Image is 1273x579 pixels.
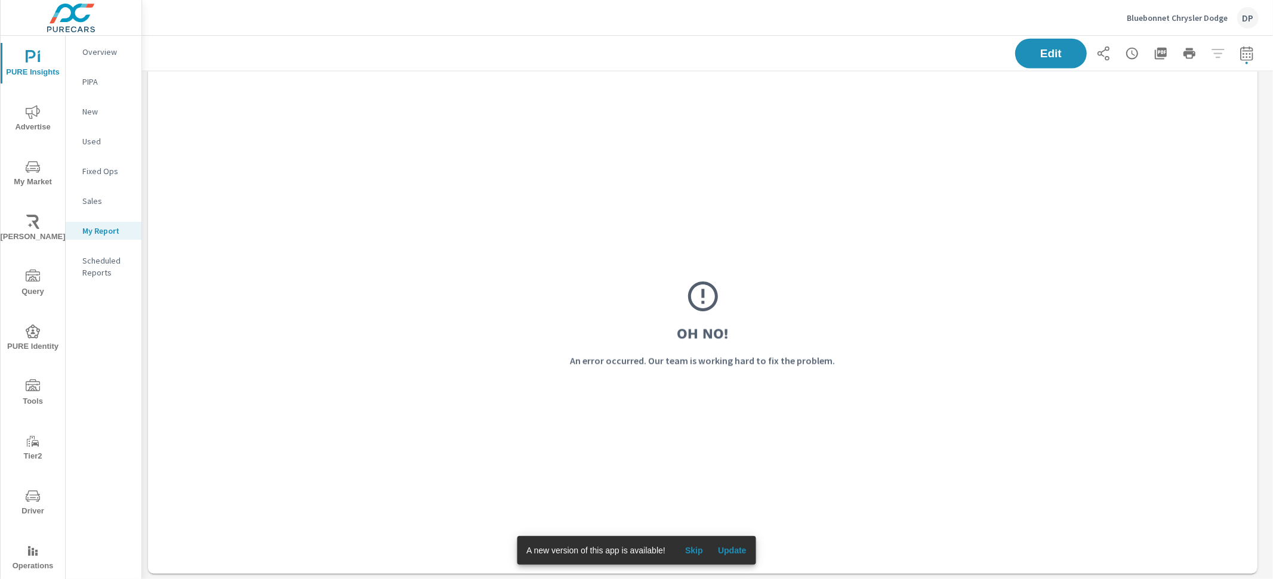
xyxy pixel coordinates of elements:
[66,252,141,281] div: Scheduled Reports
[713,541,751,560] button: Update
[66,73,141,91] div: PIPA
[82,225,132,237] p: My Report
[82,46,132,58] p: Overview
[4,544,61,573] span: Operations
[66,192,141,210] div: Sales
[675,541,713,560] button: Skip
[82,195,132,207] p: Sales
[82,106,132,117] p: New
[82,255,132,278] p: Scheduled Reports
[66,132,141,150] div: Used
[82,165,132,177] p: Fixed Ops
[66,222,141,240] div: My Report
[82,76,132,88] p: PIPA
[1149,42,1173,66] button: "Export Report to PDF"
[4,324,61,354] span: PURE Identity
[4,105,61,134] span: Advertise
[4,160,61,189] span: My Market
[1178,42,1201,66] button: Print Report
[1127,13,1228,23] p: Bluebonnet Chrysler Dodge
[1092,42,1115,66] button: Share Report
[4,50,61,79] span: PURE Insights
[66,103,141,120] div: New
[4,215,61,244] span: [PERSON_NAME]
[1015,39,1087,69] button: Edit
[4,270,61,299] span: Query
[4,434,61,463] span: Tier2
[1237,7,1259,29] div: DP
[571,354,836,368] p: An error occurred. Our team is working hard to fix the problem.
[82,135,132,147] p: Used
[718,545,747,556] span: Update
[1235,42,1259,66] button: Select Date Range
[1027,48,1075,59] span: Edit
[677,324,729,344] h3: Oh No!
[66,43,141,61] div: Overview
[66,162,141,180] div: Fixed Ops
[4,379,61,408] span: Tools
[526,546,665,555] span: A new version of this app is available!
[4,489,61,518] span: Driver
[680,545,708,556] span: Skip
